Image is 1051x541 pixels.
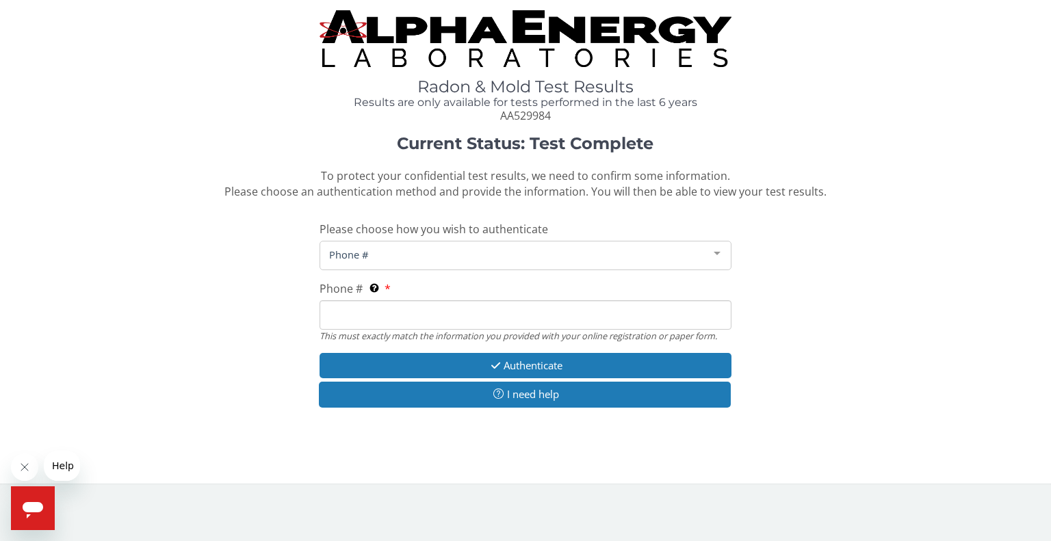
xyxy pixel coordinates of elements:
[500,108,551,123] span: AA529984
[320,10,731,67] img: TightCrop.jpg
[320,78,731,96] h1: Radon & Mold Test Results
[320,222,548,237] span: Please choose how you wish to authenticate
[320,330,731,342] div: This must exactly match the information you provided with your online registration or paper form.
[320,96,731,109] h4: Results are only available for tests performed in the last 6 years
[320,353,731,378] button: Authenticate
[319,382,731,407] button: I need help
[326,247,703,262] span: Phone #
[44,451,80,481] iframe: Message from company
[397,133,653,153] strong: Current Status: Test Complete
[320,281,363,296] span: Phone #
[11,453,38,481] iframe: Close message
[224,168,827,199] span: To protect your confidential test results, we need to confirm some information. Please choose an ...
[11,486,55,530] iframe: Button to launch messaging window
